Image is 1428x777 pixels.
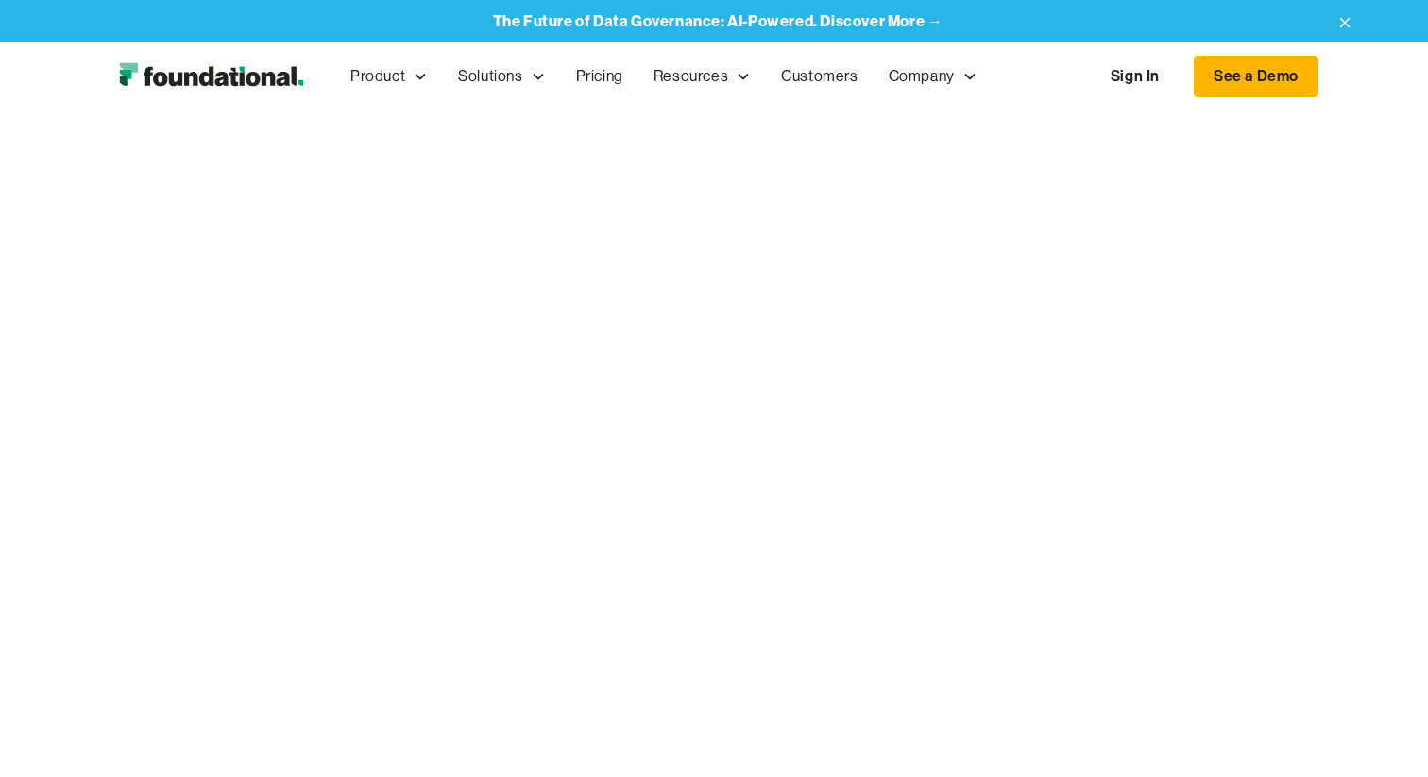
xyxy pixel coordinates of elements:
a: The Future of Data Governance: AI-Powered. Discover More → [493,12,943,30]
div: Resources [654,64,728,89]
div: Product [335,45,443,108]
div: Product [350,64,405,89]
div: Resources [638,45,766,108]
div: Company [874,45,993,108]
a: Pricing [561,45,638,108]
a: Customers [766,45,873,108]
strong: The Future of Data Governance: AI-Powered. Discover More → [493,11,943,30]
img: Foundational Logo [110,58,313,95]
div: Company [889,64,955,89]
div: Solutions [443,45,560,108]
a: Sign In [1092,57,1179,96]
a: home [110,58,313,95]
a: See a Demo [1194,56,1318,97]
div: Solutions [458,64,522,89]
